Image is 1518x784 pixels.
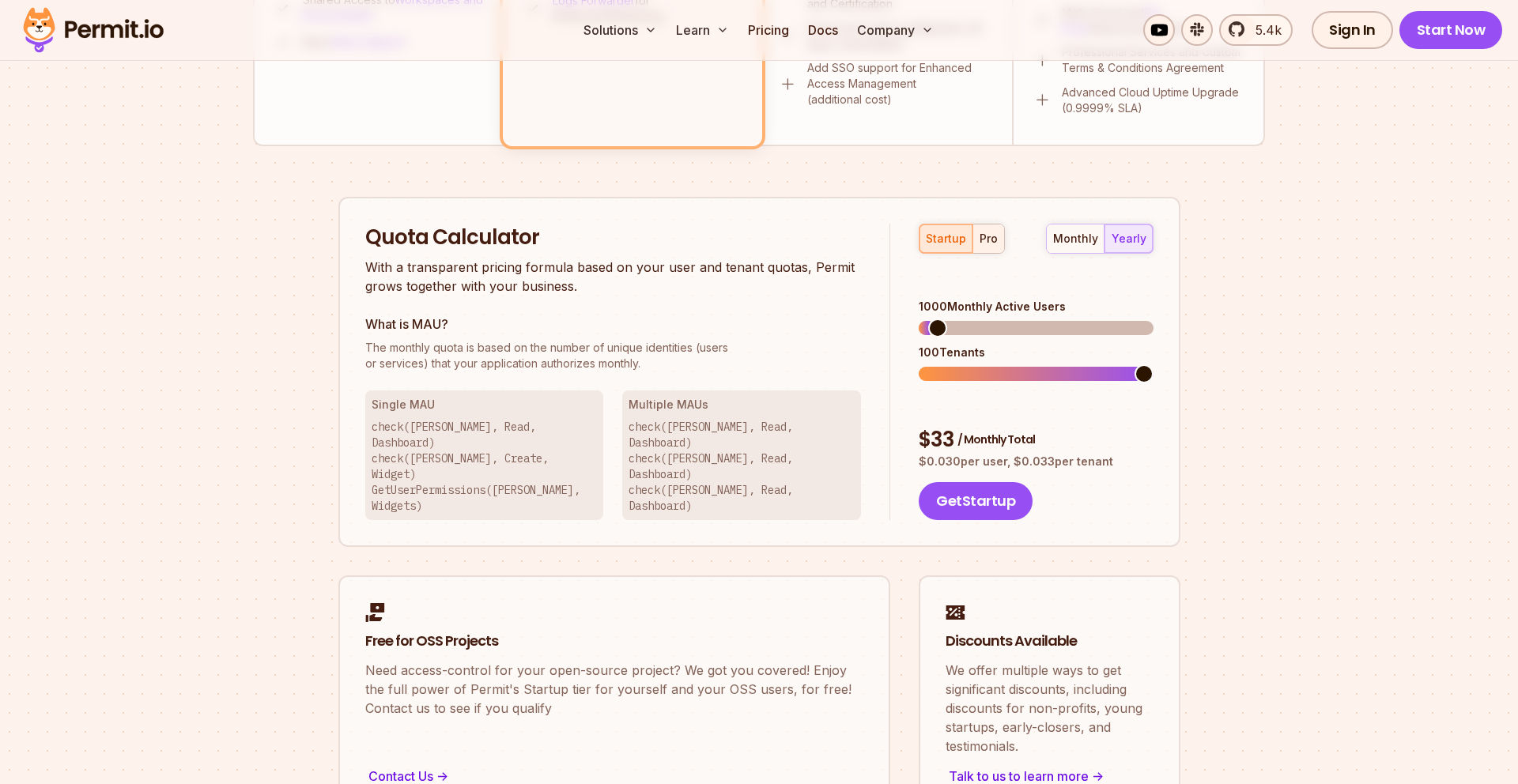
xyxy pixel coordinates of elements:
a: Pricing [742,14,795,46]
h3: Multiple MAUs [629,397,855,413]
p: $ 0.030 per user, $ 0.033 per tenant [919,454,1153,469]
button: Company [851,14,940,46]
img: Permit logo [16,3,171,57]
h2: Free for OSS Projects [365,631,863,651]
p: With a transparent pricing formula based on your user and tenant quotas, Permit grows together wi... [365,258,862,296]
span: 5.4k [1246,21,1282,40]
p: We offer multiple ways to get significant discounts, including discounts for non-profits, young s... [946,661,1154,756]
div: 1000 Monthly Active Users [919,299,1153,315]
h3: What is MAU? [365,315,862,334]
p: Need access-control for your open-source project? We got you covered! Enjoy the full power of Per... [365,661,863,718]
h2: Discounts Available [946,631,1154,651]
a: 5.4k [1219,14,1293,46]
h2: Quota Calculator [365,224,862,252]
p: Add SSO support for Enhanced Access Management (additional cost) [807,60,993,107]
a: Docs [802,14,844,46]
p: Advanced Cloud Uptime Upgrade (0.9999% SLA) [1062,85,1244,116]
a: Start Now [1399,11,1503,49]
div: 100 Tenants [919,345,1153,360]
span: The monthly quota is based on the number of unique identities (users [365,340,862,356]
a: Sign In [1312,11,1393,49]
button: Learn [670,14,735,46]
p: or services) that your application authorizes monthly. [365,340,862,371]
p: check([PERSON_NAME], Read, Dashboard) check([PERSON_NAME], Create, Widget) GetUserPermissions([PE... [372,419,598,514]
button: Solutions [577,14,663,46]
div: $ 33 [919,426,1153,454]
button: GetStartup [919,482,1033,520]
p: check([PERSON_NAME], Read, Dashboard) check([PERSON_NAME], Read, Dashboard) check([PERSON_NAME], ... [629,419,855,514]
h3: Single MAU [372,397,598,413]
div: pro [980,231,998,247]
div: monthly [1053,231,1098,247]
span: / Monthly Total [957,432,1035,447]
